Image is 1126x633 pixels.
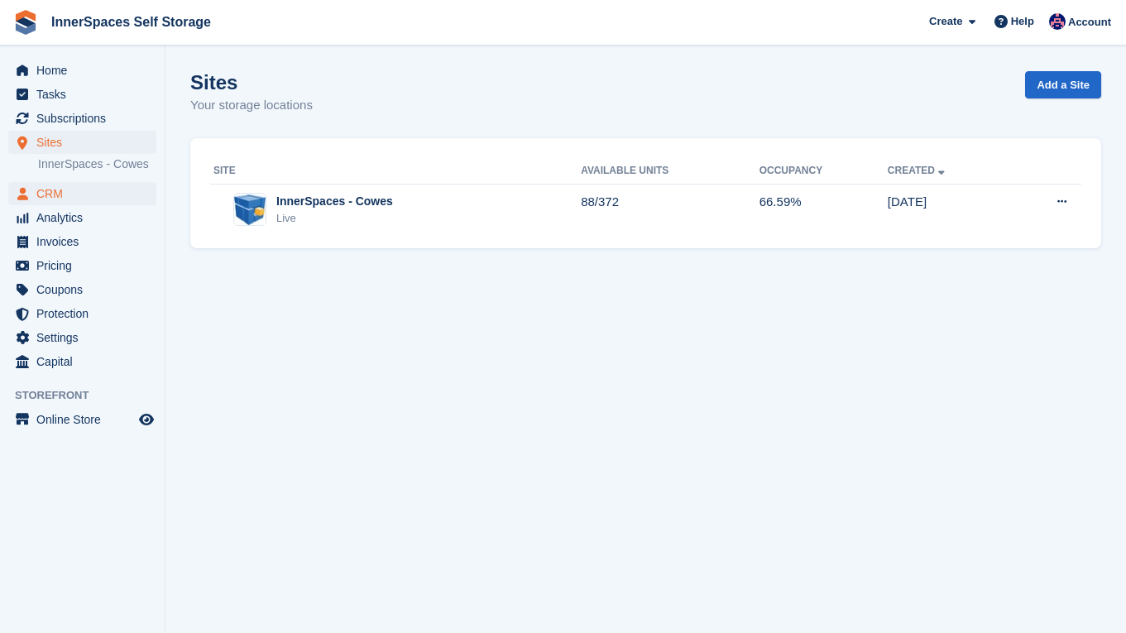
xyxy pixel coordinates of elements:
[8,302,156,325] a: menu
[929,13,962,30] span: Create
[8,182,156,205] a: menu
[581,184,759,235] td: 88/372
[36,83,136,106] span: Tasks
[8,107,156,130] a: menu
[36,182,136,205] span: CRM
[276,193,393,210] div: InnerSpaces - Cowes
[36,206,136,229] span: Analytics
[8,408,156,431] a: menu
[8,278,156,301] a: menu
[8,131,156,154] a: menu
[45,8,218,36] a: InnerSpaces Self Storage
[276,210,393,227] div: Live
[1049,13,1066,30] img: Dominic Hampson
[759,184,888,235] td: 66.59%
[234,194,266,225] img: Image of InnerSpaces - Cowes site
[8,59,156,82] a: menu
[8,326,156,349] a: menu
[888,165,948,176] a: Created
[36,254,136,277] span: Pricing
[38,156,156,172] a: InnerSpaces - Cowes
[1025,71,1101,98] a: Add a Site
[8,230,156,253] a: menu
[759,158,888,185] th: Occupancy
[13,10,38,35] img: stora-icon-8386f47178a22dfd0bd8f6a31ec36ba5ce8667c1dd55bd0f319d3a0aa187defe.svg
[36,408,136,431] span: Online Store
[1011,13,1034,30] span: Help
[8,254,156,277] a: menu
[36,131,136,154] span: Sites
[8,350,156,373] a: menu
[190,96,313,115] p: Your storage locations
[137,410,156,429] a: Preview store
[36,107,136,130] span: Subscriptions
[210,158,581,185] th: Site
[15,387,165,404] span: Storefront
[8,83,156,106] a: menu
[8,206,156,229] a: menu
[36,278,136,301] span: Coupons
[888,184,1010,235] td: [DATE]
[36,302,136,325] span: Protection
[36,326,136,349] span: Settings
[581,158,759,185] th: Available Units
[36,350,136,373] span: Capital
[36,59,136,82] span: Home
[1068,14,1111,31] span: Account
[36,230,136,253] span: Invoices
[190,71,313,94] h1: Sites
